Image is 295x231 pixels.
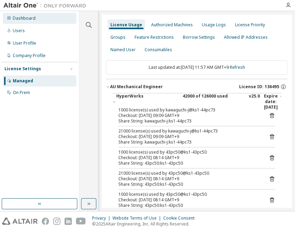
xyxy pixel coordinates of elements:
div: Named User [110,47,136,53]
div: Usage Logs [202,22,226,28]
div: License Settings [4,66,41,72]
div: Share String: 43pc50:ks1-43pc50 [118,160,258,166]
div: Borrow Settings [183,35,215,40]
a: Refresh [230,64,245,70]
div: Checkout: [DATE] 08:14 GMT+9 [118,155,258,160]
img: facebook.svg [42,218,49,225]
div: Allowed IP Addresses [224,35,268,40]
div: 1000 license(s) used by kawaguchi-j@ks1-44pc73 [118,107,258,113]
div: HyperWorks [116,93,178,110]
img: linkedin.svg [65,218,72,225]
div: 1000 license(s) used by 43pc50@ks1-43pc50 [118,192,258,197]
div: Feature Restrictions [135,35,174,40]
div: Checkout: [DATE] 08:14 GMT+9 [118,176,258,182]
div: Privacy [92,215,112,221]
img: instagram.svg [53,218,60,225]
div: On Prem [13,90,30,95]
button: AU Mechanical EngineerLicense ID: 136495 [106,79,287,94]
div: License Priority [235,22,265,28]
div: Managed [13,78,33,84]
div: Share String: 43pc50:ks1-43pc50 [118,182,258,187]
div: Company Profile [13,53,46,58]
img: Altair One [3,2,90,9]
div: Share String: 43pc50:ks1-43pc50 [118,203,258,208]
div: 21000 license(s) used by 43pc50@ks1-43pc50 [118,170,258,176]
img: youtube.svg [76,218,86,225]
div: Expire date: [DATE] [264,93,281,110]
div: Groups [110,35,126,40]
button: HyperWorks42000 of 126000 usedv25.0Expire date:[DATE] [112,93,281,110]
div: Checkout: [DATE] 09:09 GMT+9 [118,134,258,139]
div: 42000 of 126000 used [183,93,245,110]
div: Checkout: [DATE] 09:09 GMT+9 [118,113,258,118]
div: Share String: kawaguchi-j:ks1-44pc73 [118,118,258,124]
span: License ID: 136495 [239,84,279,90]
img: altair_logo.svg [2,218,38,225]
div: 1000 license(s) used by 43pc50@ks1-43pc50 [118,149,258,155]
div: Last updated at: [DATE] 11:57 AM GMT+9 [106,60,287,75]
div: AU Mechanical Engineer [110,84,163,90]
div: Share String: kawaguchi-j:ks1-44pc73 [118,139,258,145]
div: Website Terms of Use [112,215,163,221]
div: Authorized Machines [151,22,193,28]
div: Cookie Consent [163,215,199,221]
div: License Usage [110,22,142,28]
div: Users [13,28,25,34]
div: Consumables [145,47,172,53]
div: Dashboard [13,16,36,21]
div: v25.0 [249,93,260,110]
div: 21000 license(s) used by kawaguchi-j@ks1-44pc73 [118,128,258,134]
div: User Profile [13,40,36,46]
p: © 2025 Altair Engineering, Inc. All Rights Reserved. [92,221,199,227]
div: Checkout: [DATE] 08:14 GMT+9 [118,197,258,203]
